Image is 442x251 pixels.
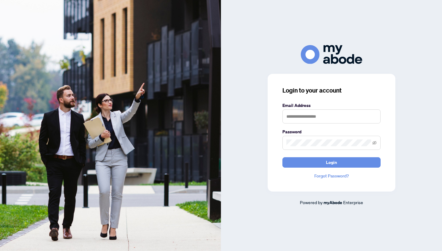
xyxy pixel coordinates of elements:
h3: Login to your account [282,86,381,95]
span: Powered by [300,200,323,205]
label: Email Address [282,102,381,109]
label: Password [282,128,381,135]
a: myAbode [324,199,342,206]
span: eye-invisible [372,141,377,145]
button: Login [282,157,381,168]
a: Forgot Password? [282,173,381,179]
span: Login [326,158,337,167]
span: Enterprise [343,200,363,205]
img: ma-logo [301,45,362,64]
